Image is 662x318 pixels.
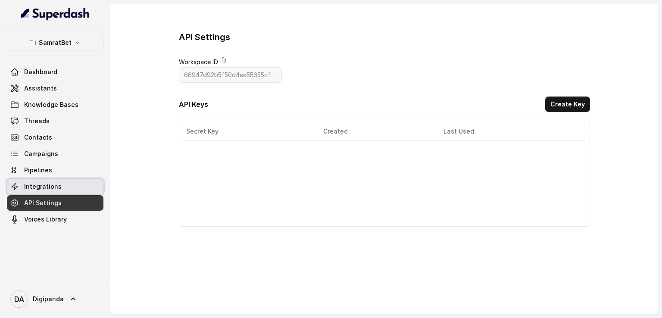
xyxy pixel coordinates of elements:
span: Digipanda [33,295,64,303]
a: Campaigns [7,146,103,162]
p: SamratBet [39,37,72,48]
a: Threads [7,113,103,129]
span: Threads [24,117,50,125]
span: Knowledge Bases [24,100,78,109]
span: API Settings [24,199,62,207]
a: Contacts [7,130,103,145]
th: Created [316,123,437,140]
a: Assistants [7,81,103,96]
a: API Settings [7,195,103,211]
button: Create Key [545,97,590,112]
a: Dashboard [7,64,103,80]
h3: API Keys [179,99,208,109]
span: Integrations [24,182,62,191]
span: Pipelines [24,166,52,175]
span: Assistants [24,84,57,93]
a: Integrations [7,179,103,194]
img: light.svg [21,7,90,21]
span: Campaigns [24,150,58,158]
a: Knowledge Bases [7,97,103,112]
h3: API Settings [179,31,230,43]
span: Voices Library [24,215,67,224]
span: Contacts [24,133,52,142]
span: Dashboard [24,68,57,76]
label: Workspace ID [179,57,218,67]
button: SamratBet [7,35,103,50]
th: Last Used [437,123,576,140]
text: DA [14,295,24,304]
a: Pipelines [7,162,103,178]
th: Secret Key [183,123,316,140]
a: Digipanda [7,287,103,311]
a: Voices Library [7,212,103,227]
